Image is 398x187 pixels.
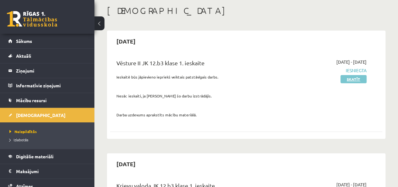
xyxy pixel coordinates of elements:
span: Digitālie materiāli [16,154,53,159]
span: Aktuāli [16,53,31,59]
legend: Maksājumi [16,164,87,178]
span: Iesniegta [289,67,367,74]
span: Izlabotās [9,137,28,142]
a: Aktuāli [8,49,87,63]
span: Neizpildītās [9,129,37,134]
h1: [DEMOGRAPHIC_DATA] [107,5,385,16]
span: [DATE] - [DATE] [336,59,367,65]
p: Nesāc ieskaiti, ja [PERSON_NAME] šo darbu izstrādājis. [116,93,280,99]
a: Skatīt [340,75,367,83]
h2: [DATE] [110,156,142,171]
a: Ziņojumi [8,63,87,78]
p: Darba uzdevums aprakstīts mācību materiālā. [116,112,280,118]
a: Rīgas 1. Tālmācības vidusskola [7,11,57,27]
legend: Ziņojumi [16,63,87,78]
div: Vēsture II JK 12.b3 klase 1. ieskaite [116,59,280,70]
a: Izlabotās [9,137,88,143]
h2: [DATE] [110,34,142,49]
a: Informatīvie ziņojumi [8,78,87,93]
p: Ieskaitē būs jāpievieno iepriekš veiktais patstāvīgais darbs. [116,74,280,80]
span: Mācību resursi [16,97,47,103]
a: Neizpildītās [9,129,88,134]
a: Sākums [8,34,87,48]
a: [DEMOGRAPHIC_DATA] [8,108,87,122]
a: Digitālie materiāli [8,149,87,164]
span: Sākums [16,38,32,44]
a: Maksājumi [8,164,87,178]
a: Mācību resursi [8,93,87,108]
legend: Informatīvie ziņojumi [16,78,87,93]
span: [DEMOGRAPHIC_DATA] [16,112,65,118]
